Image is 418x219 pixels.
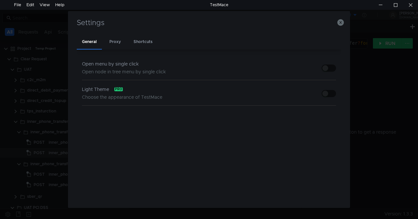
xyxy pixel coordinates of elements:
[82,85,109,93] span: Light Theme
[82,60,166,68] div: Open menu by single click
[82,94,162,100] span: Choose the appearance of TestMace
[114,87,123,91] div: pro
[77,35,102,50] div: General
[104,35,126,50] div: Proxy
[82,69,166,75] span: Open node in tree menu by single click
[76,19,342,27] h3: Settings
[128,35,158,50] div: Shortcuts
